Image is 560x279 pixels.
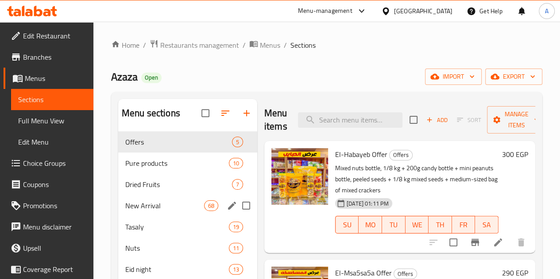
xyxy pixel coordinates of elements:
[111,40,139,50] a: Home
[452,216,475,233] button: FR
[150,39,239,51] a: Restaurants management
[487,106,546,134] button: Manage items
[271,148,328,205] img: El-Habayeb Offer
[502,267,528,279] h6: 290 EGP
[479,218,495,231] span: SA
[232,179,243,190] div: items
[23,52,86,62] span: Branches
[118,153,257,174] div: Pure products10
[249,39,280,51] a: Menus
[290,40,316,50] span: Sections
[229,222,243,232] div: items
[502,148,528,161] h6: 300 EGP
[510,232,532,253] button: delete
[432,218,448,231] span: TH
[389,150,413,161] div: Offers
[335,148,387,161] span: El-Habayeb Offer
[298,6,352,16] div: Menu-management
[423,113,451,127] button: Add
[409,218,425,231] span: WE
[232,137,243,147] div: items
[429,216,452,233] button: TH
[4,216,93,237] a: Menu disclaimer
[260,40,280,50] span: Menus
[4,25,93,46] a: Edit Restaurant
[160,40,239,50] span: Restaurants management
[229,264,243,275] div: items
[382,216,406,233] button: TU
[18,137,86,147] span: Edit Menu
[432,71,475,82] span: import
[125,179,232,190] div: Dried Fruits
[229,244,243,252] span: 11
[118,237,257,259] div: Nuts11
[451,113,487,127] span: Select section first
[25,73,86,84] span: Menus
[11,110,93,131] a: Full Menu View
[425,115,449,125] span: Add
[18,94,86,105] span: Sections
[125,243,229,253] span: Nuts
[4,46,93,68] a: Branches
[23,264,86,275] span: Coverage Report
[343,199,392,208] span: [DATE] 01:11 PM
[386,218,402,231] span: TU
[394,269,417,279] span: Offers
[362,218,378,231] span: MO
[215,103,236,124] span: Sort sections
[425,69,482,85] button: import
[111,67,138,87] span: Azaza
[335,163,498,196] p: Mixed nuts bottle, 1/8 kg + 200g candy bottle + mini peanuts bottle, peeled seeds + 1/8 kg mixed ...
[125,200,204,211] span: New Arrival
[229,265,243,274] span: 13
[125,264,229,275] span: Eid night
[456,218,472,231] span: FR
[125,222,229,232] div: Tasaly
[406,216,429,233] button: WE
[141,73,162,83] div: Open
[335,216,359,233] button: SU
[125,158,229,168] span: Pure products
[205,202,218,210] span: 68
[232,138,243,146] span: 5
[264,107,287,133] h2: Menu items
[236,103,257,124] button: Add section
[125,137,232,147] span: Offers
[494,109,539,131] span: Manage items
[23,222,86,232] span: Menu disclaimer
[23,31,86,41] span: Edit Restaurant
[390,150,412,160] span: Offers
[493,237,503,248] a: Edit menu item
[229,158,243,168] div: items
[18,115,86,126] span: Full Menu View
[118,174,257,195] div: Dried Fruits7
[4,195,93,216] a: Promotions
[4,174,93,195] a: Coupons
[423,113,451,127] span: Add item
[141,74,162,81] span: Open
[243,40,246,50] li: /
[394,6,452,16] div: [GEOGRAPHIC_DATA]
[359,216,382,233] button: MO
[23,243,86,253] span: Upsell
[4,68,93,89] a: Menus
[204,200,218,211] div: items
[545,6,548,16] span: A
[229,243,243,253] div: items
[143,40,146,50] li: /
[118,195,257,216] div: New Arrival68edit
[284,40,287,50] li: /
[229,159,243,168] span: 10
[196,104,215,122] span: Select all sections
[118,131,257,153] div: Offers5
[229,223,243,231] span: 19
[298,112,402,128] input: search
[118,216,257,237] div: Tasaly19
[464,232,486,253] button: Branch-specific-item
[4,237,93,259] a: Upsell
[485,69,542,85] button: export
